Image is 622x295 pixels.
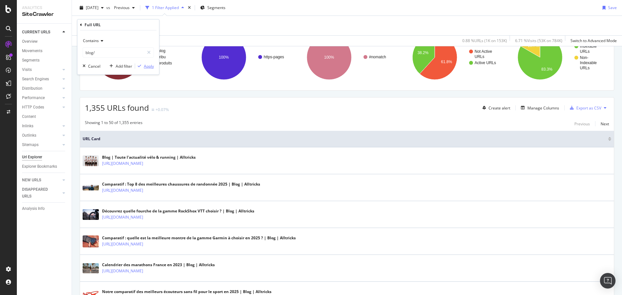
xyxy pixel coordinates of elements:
[22,5,66,11] div: Analytics
[462,38,507,43] div: 0.88 % URLs ( 1K on 153K )
[264,55,284,59] text: https-pages
[85,22,101,28] div: Full URL
[86,5,98,10] span: 2025 Sep. 1st
[518,104,559,112] button: Manage Columns
[608,5,617,10] div: Save
[574,121,590,127] div: Previous
[515,38,562,43] div: 6.71 % Visits ( 53K on 784K )
[22,76,61,83] a: Search Engines
[22,57,40,64] div: Segments
[22,142,61,148] a: Sitemaps
[155,107,169,112] div: +0.07%
[22,95,61,101] a: Performance
[83,136,606,142] span: URL Card
[187,5,192,11] div: times
[83,235,99,248] img: main image
[22,186,55,200] div: DISAPPEARED URLS
[83,263,99,273] img: main image
[528,43,539,48] text: 16.7%
[475,49,492,54] text: Not Active
[102,262,215,268] div: Calendrier des marathons France en 2023 | Blog | Alltricks
[158,55,166,59] text: tribu
[207,5,225,10] span: Segments
[22,57,67,64] a: Segments
[80,63,100,69] button: Cancel
[107,63,132,69] button: Add filter
[601,120,609,128] button: Next
[219,55,229,60] text: 100%
[580,61,597,65] text: Indexable
[600,3,617,13] button: Save
[475,61,496,65] text: Active URLs
[135,63,154,69] button: Apply
[102,235,296,241] div: Comparatif : quelle est la meilleure montre de la gamme Garmin à choisir en 2025 ? | Blog | Alltr...
[102,160,143,167] a: [URL][DOMAIN_NAME]
[527,105,559,111] div: Manage Columns
[296,29,397,85] div: A chart.
[568,36,617,46] button: Switch to Advanced Mode
[22,186,61,200] a: DISAPPEARED URLS
[85,120,143,128] div: Showing 1 to 50 of 1,355 entries
[576,105,601,111] div: Export as CSV
[102,289,271,295] div: Notre comparatif des meilleurs écouteurs sans fil pour le sport en 2025 | Blog | Alltricks
[22,132,61,139] a: Outlinks
[22,66,61,73] a: Visits
[489,105,510,111] div: Create alert
[102,181,260,187] div: Comparatif : Top 8 des meilleures chaussures de randonnée 2025 | Blog | Alltricks
[22,132,36,139] div: Outlinks
[77,3,106,13] button: [DATE]
[22,154,42,161] div: Url Explorer
[22,48,67,54] a: Movements
[401,29,503,85] div: A chart.
[369,55,386,59] text: #nomatch
[88,63,100,69] div: Cancel
[22,38,67,45] a: Overview
[22,163,67,170] a: Explorer Bookmarks
[22,95,45,101] div: Performance
[601,121,609,127] div: Next
[102,214,143,221] a: [URL][DOMAIN_NAME]
[574,120,590,128] button: Previous
[22,29,50,36] div: CURRENT URLS
[22,123,33,130] div: Inlinks
[83,155,99,166] img: main image
[102,187,143,194] a: [URL][DOMAIN_NAME]
[22,85,61,92] a: Distribution
[22,113,36,120] div: Content
[22,142,39,148] div: Sitemaps
[22,66,32,73] div: Visits
[480,103,510,113] button: Create alert
[158,49,166,53] text: blog
[22,123,61,130] a: Inlinks
[111,5,130,10] span: Previous
[570,38,617,43] div: Switch to Advanced Mode
[22,113,67,120] a: Content
[102,268,143,274] a: [URL][DOMAIN_NAME]
[475,54,484,59] text: URLs
[190,29,292,85] svg: A chart.
[85,102,149,113] span: 1,355 URLs found
[22,38,38,45] div: Overview
[83,38,99,43] span: Contains
[22,48,42,54] div: Movements
[143,3,187,13] button: 1 Filter Applied
[22,154,67,161] a: Url Explorer
[22,163,57,170] div: Explorer Bookmarks
[83,185,99,190] img: main image
[158,61,172,65] text: produits
[116,63,132,69] div: Add filter
[152,5,179,10] div: 1 Filter Applied
[85,29,186,85] div: A chart.
[580,44,597,49] text: Indexable
[198,3,228,13] button: Segments
[22,11,66,18] div: SiteCrawler
[102,154,196,160] div: Blog | Toute l'actualité vélo & running | Alltricks
[441,60,452,64] text: 61.8%
[22,76,49,83] div: Search Engines
[111,3,137,13] button: Previous
[22,104,61,111] a: HTTP Codes
[567,103,601,113] button: Export as CSV
[507,29,608,85] svg: A chart.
